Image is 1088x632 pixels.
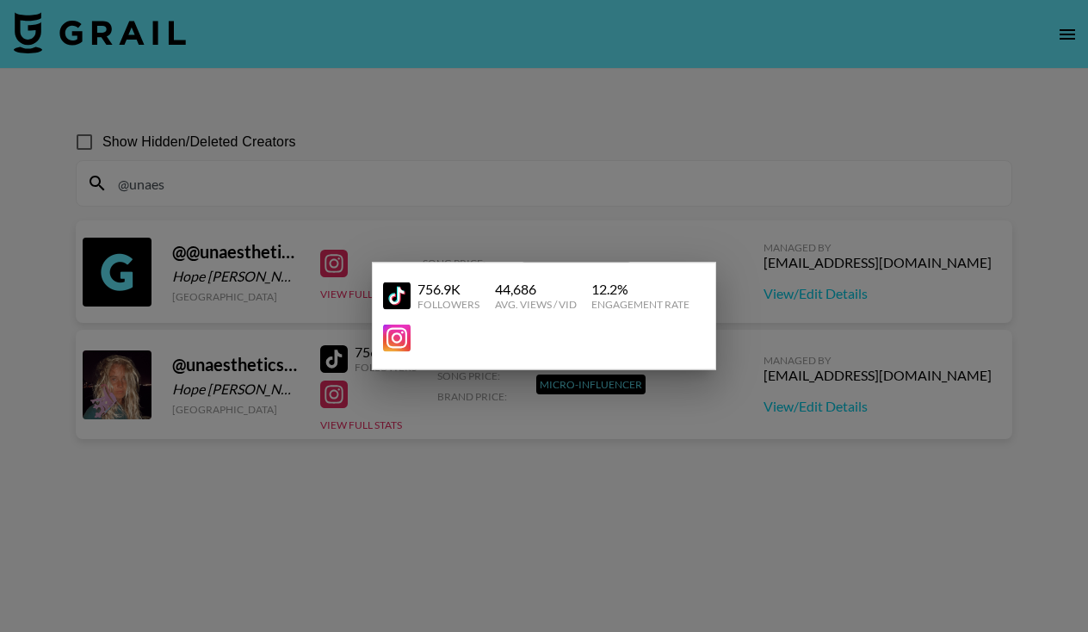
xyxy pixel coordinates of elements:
[591,298,689,311] div: Engagement Rate
[383,325,411,352] img: YouTube
[417,298,479,311] div: Followers
[417,281,479,298] div: 756.9K
[383,282,411,309] img: YouTube
[591,281,689,298] div: 12.2 %
[495,281,577,298] div: 44,686
[495,298,577,311] div: Avg. Views / Vid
